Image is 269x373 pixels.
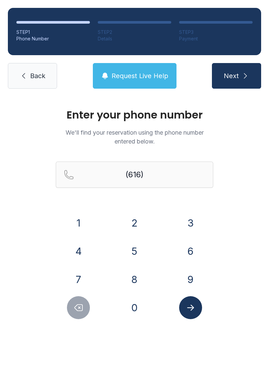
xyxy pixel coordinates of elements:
div: STEP 3 [179,29,253,35]
span: Back [30,71,45,80]
button: 5 [123,240,146,263]
button: 8 [123,268,146,291]
button: 9 [179,268,202,291]
button: 3 [179,211,202,234]
div: Phone Number [16,35,90,42]
button: 4 [67,240,90,263]
div: Payment [179,35,253,42]
h1: Enter your phone number [56,110,213,120]
div: STEP 2 [98,29,171,35]
div: Details [98,35,171,42]
button: 0 [123,296,146,319]
button: Submit lookup form [179,296,202,319]
p: We'll find your reservation using the phone number entered below. [56,128,213,146]
span: Request Live Help [112,71,168,80]
input: Reservation phone number [56,162,213,188]
button: 6 [179,240,202,263]
button: 1 [67,211,90,234]
button: 2 [123,211,146,234]
button: Delete number [67,296,90,319]
button: 7 [67,268,90,291]
span: Next [224,71,239,80]
div: STEP 1 [16,29,90,35]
